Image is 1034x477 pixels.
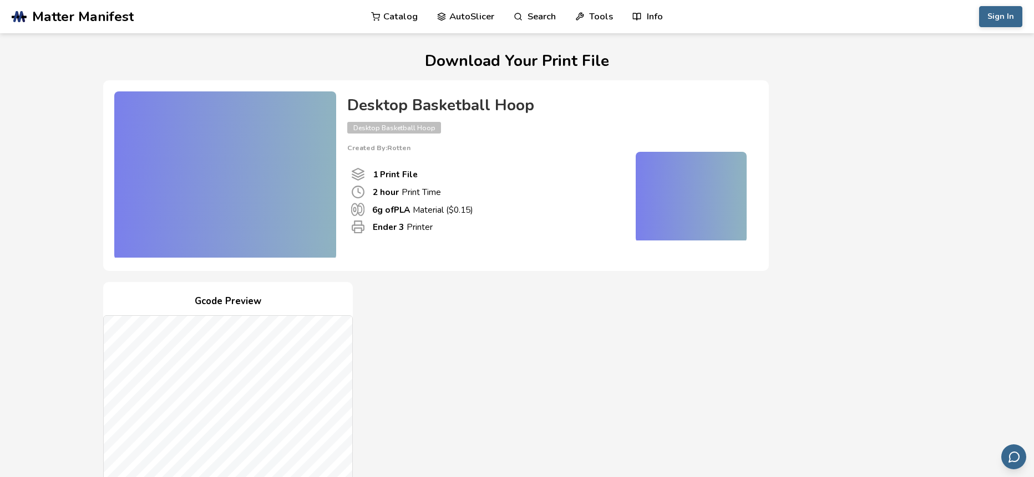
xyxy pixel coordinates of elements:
b: 6 g of PLA [372,204,410,216]
span: Number Of Print files [351,167,365,181]
p: Printer [373,221,433,233]
button: Sign In [979,6,1022,27]
b: 2 hour [373,186,399,198]
p: Created By: Rotten [347,144,747,152]
b: Ender 3 [373,221,404,233]
span: Printer [351,220,365,234]
h4: Gcode Preview [103,293,353,310]
h1: Download Your Print File [103,53,930,70]
span: Material Used [351,203,364,216]
h4: Desktop Basketball Hoop [347,97,747,114]
span: Print Time [351,185,365,199]
span: Matter Manifest [32,9,134,24]
span: Desktop Basketball Hoop [347,122,441,134]
p: Print Time [373,186,441,198]
b: 1 Print File [373,168,418,180]
p: Material ($ 0.15 ) [372,204,473,216]
button: Send feedback via email [1001,444,1026,469]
